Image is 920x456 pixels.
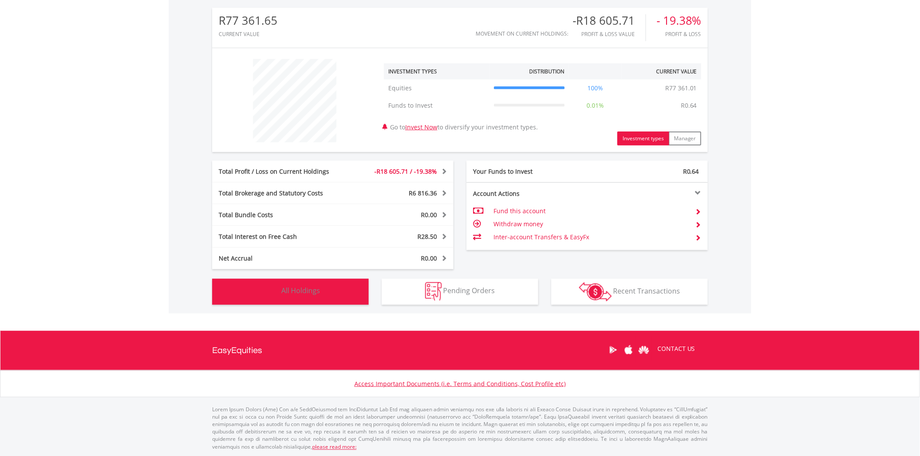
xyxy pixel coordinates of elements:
div: Profit & Loss Value [573,31,646,37]
button: Investment types [617,132,669,145]
div: R77 361.65 [219,14,277,27]
a: Access Important Documents (i.e. Terms and Conditions, Cost Profile etc) [354,380,566,388]
span: -R18 605.71 / -19.38% [374,167,437,175]
a: Huawei [636,337,651,363]
div: - 19.38% [657,14,701,27]
img: pending_instructions-wht.png [425,282,442,301]
div: CURRENT VALUE [219,31,277,37]
td: R0.64 [677,97,701,114]
span: Recent Transactions [613,286,680,296]
a: Apple [621,337,636,363]
div: Your Funds to Invest [467,167,587,176]
td: 100% [569,79,622,97]
td: Withdraw money [493,218,689,231]
span: R0.00 [421,211,437,219]
span: R0.00 [421,254,437,262]
div: Total Interest on Free Cash [212,232,353,241]
button: Manager [669,132,701,145]
div: Net Accrual [212,254,353,263]
a: Google Play [606,337,621,363]
a: EasyEquities [212,331,262,370]
span: All Holdings [281,286,320,296]
td: Equities [384,79,490,97]
th: Investment Types [384,63,490,79]
div: Account Actions [467,189,587,198]
th: Current Value [622,63,701,79]
button: Recent Transactions [551,279,708,305]
span: R28.50 [417,232,437,241]
button: Pending Orders [382,279,538,305]
a: Invest Now [405,123,437,131]
td: Funds to Invest [384,97,490,114]
div: Go to to diversify your investment types. [377,55,708,145]
button: All Holdings [212,279,369,305]
div: Total Brokerage and Statutory Costs [212,189,353,198]
span: Pending Orders [443,286,495,296]
span: R6 816.36 [409,189,437,197]
td: Fund this account [493,205,689,218]
div: Profit & Loss [657,31,701,37]
div: Distribution [530,68,565,75]
div: Movement on Current Holdings: [476,31,568,36]
div: -R18 605.71 [573,14,646,27]
div: Total Profit / Loss on Current Holdings [212,167,353,176]
div: Total Bundle Costs [212,211,353,219]
a: please read more: [312,443,357,451]
span: R0.64 [683,167,699,175]
p: Lorem Ipsum Dolors (Ame) Con a/e SeddOeiusmod tem InciDiduntut Lab Etd mag aliquaen admin veniamq... [212,406,708,451]
td: 0.01% [569,97,622,114]
td: Inter-account Transfers & EasyFx [493,231,689,244]
img: transactions-zar-wht.png [579,282,612,301]
img: holdings-wht.png [261,282,280,301]
td: R77 361.01 [661,79,701,97]
a: CONTACT US [651,337,701,361]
